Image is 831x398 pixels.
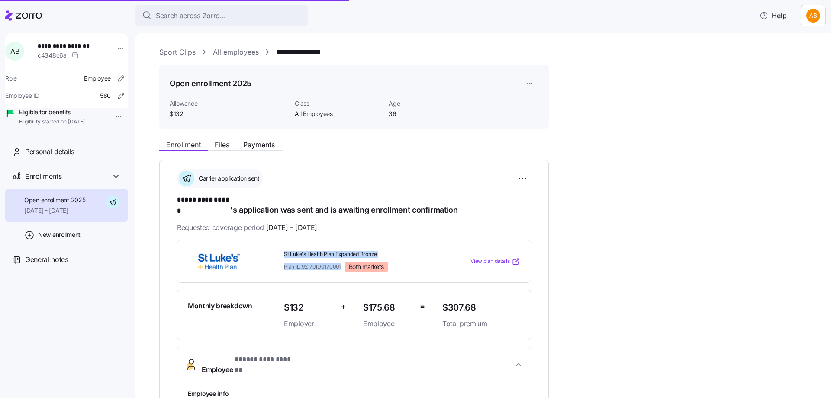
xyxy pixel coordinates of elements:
span: [DATE] - [DATE] [266,222,317,233]
span: Open enrollment 2025 [24,196,85,204]
span: 36 [389,110,476,118]
h1: 's application was sent and is awaiting enrollment confirmation [177,195,531,215]
span: 580 [100,91,111,100]
span: $307.68 [442,301,520,315]
span: $175.68 [363,301,413,315]
button: Help [753,7,794,24]
span: Total premium [442,318,520,329]
a: Sport Clips [159,47,196,58]
span: View plan details [470,257,510,265]
span: Enrollment [166,141,201,148]
img: 42a6513890f28a9d591cc60790ab6045 [806,9,820,23]
span: Requested coverage period [177,222,317,233]
span: General notes [25,254,68,265]
span: Eligibility started on [DATE] [19,118,85,126]
span: New enrollment [38,230,81,239]
span: $132 [170,110,288,118]
span: A B [10,48,19,55]
button: Search across Zorro... [135,5,308,26]
span: Payments [243,141,275,148]
span: Employee [363,318,413,329]
a: All employees [213,47,259,58]
span: Eligible for benefits [19,108,85,116]
h1: Employee info [188,389,520,398]
span: Carrier application sent [196,174,259,183]
span: Both markets [349,263,384,271]
span: Search across Zorro... [156,10,226,21]
span: Employee [84,74,111,83]
span: Employee [202,354,291,375]
span: Help [760,10,787,21]
span: Age [389,99,476,108]
span: St Luke's Health Plan Expanded Bronze [284,251,435,258]
span: Allowance [170,99,288,108]
span: Files [215,141,229,148]
span: All Employees [295,110,382,118]
span: Plan ID: 92170ID0170001 [284,263,341,270]
span: Personal details [25,146,74,157]
span: Class [295,99,382,108]
img: St. Luke's Health Plan [188,252,250,272]
a: View plan details [470,257,520,266]
span: Role [5,74,17,83]
span: Monthly breakdown [188,301,252,311]
span: [DATE] - [DATE] [24,206,85,215]
span: Employee ID [5,91,39,100]
span: + [341,301,346,313]
span: $132 [284,301,334,315]
h1: Open enrollment 2025 [170,78,251,89]
span: Enrollments [25,171,61,182]
span: = [420,301,425,313]
span: c4348c6a [38,51,67,60]
span: Employer [284,318,334,329]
